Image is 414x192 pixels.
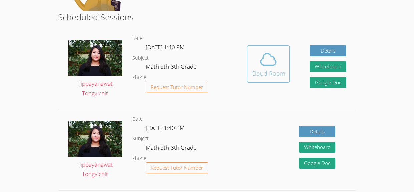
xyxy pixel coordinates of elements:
img: IMG_0561.jpeg [68,121,122,157]
dt: Subject [132,54,149,62]
dt: Date [132,34,143,43]
a: Tippayanawat Tongvichit [68,40,122,98]
button: Request Tutor Number [146,162,208,173]
button: Whiteboard [299,142,336,153]
dt: Phone [132,154,146,163]
div: Cloud Room [251,69,285,78]
a: Details [299,126,336,137]
a: Google Doc [299,158,336,169]
span: Request Tutor Number [151,165,203,170]
a: Tippayanawat Tongvichit [68,121,122,179]
dt: Phone [132,73,146,82]
dd: Math 6th-8th Grade [146,143,198,154]
h2: Scheduled Sessions [58,11,356,23]
dd: Math 6th-8th Grade [146,62,198,73]
dt: Subject [132,135,149,143]
button: Cloud Room [247,45,290,83]
button: Whiteboard [310,61,346,72]
span: [DATE] 1:40 PM [146,124,185,132]
span: [DATE] 1:40 PM [146,43,185,51]
span: Request Tutor Number [151,85,203,90]
img: IMG_0561.jpeg [68,40,122,76]
button: Request Tutor Number [146,82,208,93]
dt: Date [132,115,143,123]
a: Google Doc [310,77,346,88]
a: Details [310,45,346,56]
